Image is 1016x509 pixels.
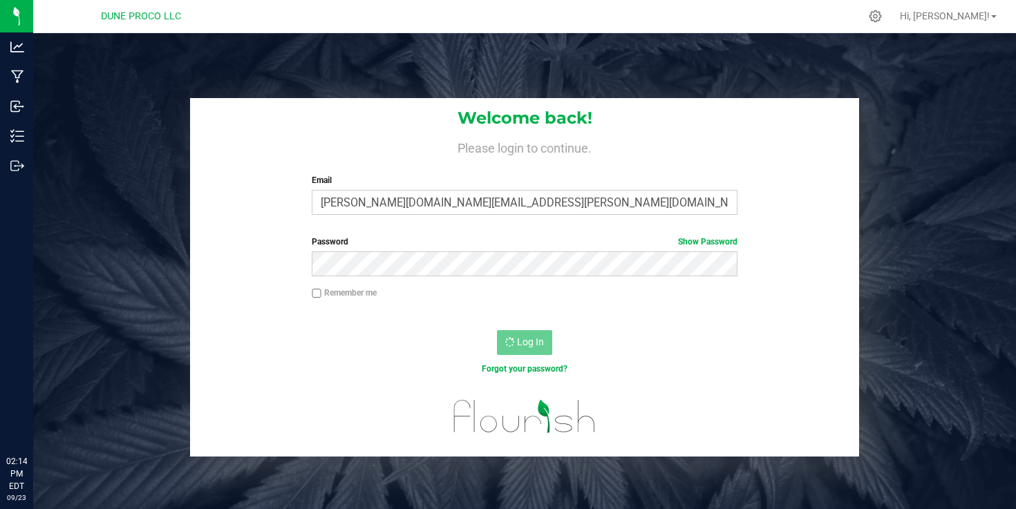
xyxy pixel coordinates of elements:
[10,129,24,143] inline-svg: Inventory
[312,287,377,299] label: Remember me
[190,138,859,155] h4: Please login to continue.
[10,70,24,84] inline-svg: Manufacturing
[190,109,859,127] h1: Welcome back!
[867,10,884,23] div: Manage settings
[6,492,27,503] p: 09/23
[312,174,737,186] label: Email
[517,336,544,347] span: Log In
[441,390,608,443] img: flourish_logo.svg
[6,455,27,492] p: 02:14 PM EDT
[10,159,24,173] inline-svg: Outbound
[497,330,552,355] button: Log In
[312,237,348,247] span: Password
[482,364,567,374] a: Forgot your password?
[312,289,321,298] input: Remember me
[678,237,737,247] a: Show Password
[10,40,24,54] inline-svg: Analytics
[10,99,24,113] inline-svg: Inbound
[101,10,181,22] span: DUNE PROCO LLC
[900,10,990,21] span: Hi, [PERSON_NAME]!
